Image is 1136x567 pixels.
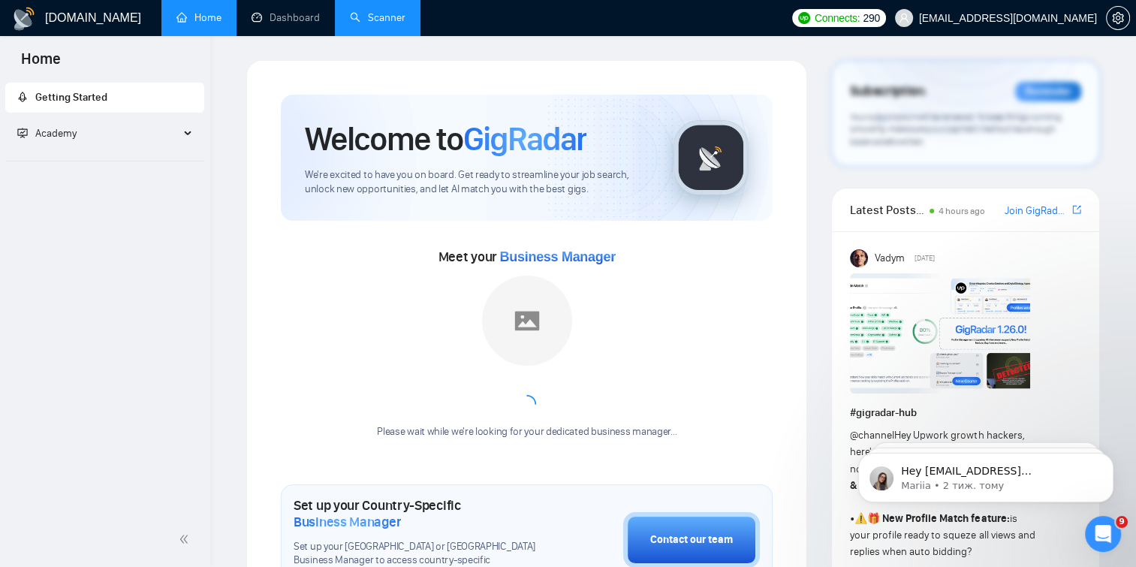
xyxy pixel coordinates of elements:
[463,119,586,159] span: GigRadar
[850,273,1030,394] img: F09AC4U7ATU-image.png
[5,83,204,113] li: Getting Started
[350,11,405,24] a: searchScanner
[1106,12,1130,24] a: setting
[836,421,1136,526] iframe: Intercom notifications повідомлення
[17,128,28,138] span: fund-projection-screen
[35,127,77,140] span: Academy
[482,276,572,366] img: placeholder.png
[368,425,686,439] div: Please wait while we're looking for your dedicated business manager...
[899,13,909,23] span: user
[252,11,320,24] a: dashboardDashboard
[850,111,1061,147] span: Your subscription will be renewed. To keep things running smoothly, make sure your payment method...
[1072,204,1081,216] span: export
[5,155,204,164] li: Academy Homepage
[1015,82,1081,101] div: Reminder
[798,12,810,24] img: upwork-logo.png
[516,394,537,415] span: loading
[1106,6,1130,30] button: setting
[1107,12,1129,24] span: setting
[1085,516,1121,552] iframe: Intercom live chat
[650,532,733,548] div: Contact our team
[17,127,77,140] span: Academy
[305,168,649,197] span: We're excited to have you on board. Get ready to streamline your job search, unlock new opportuni...
[1116,516,1128,528] span: 9
[673,120,749,195] img: gigradar-logo.png
[1004,203,1069,219] a: Join GigRadar Slack Community
[850,405,1081,421] h1: # gigradar-hub
[9,48,73,80] span: Home
[35,91,107,104] span: Getting Started
[294,514,401,530] span: Business Manager
[176,11,221,24] a: homeHome
[875,250,905,267] span: Vadym
[12,7,36,31] img: logo
[863,10,879,26] span: 290
[438,249,616,265] span: Meet your
[1072,203,1081,217] a: export
[850,201,925,219] span: Latest Posts from the GigRadar Community
[500,249,616,264] span: Business Manager
[815,10,860,26] span: Connects:
[305,119,586,159] h1: Welcome to
[17,92,28,102] span: rocket
[939,206,985,216] span: 4 hours ago
[294,497,548,530] h1: Set up your Country-Specific
[850,249,868,267] img: Vadym
[179,532,194,547] span: double-left
[915,252,935,265] span: [DATE]
[850,79,924,104] span: Subscription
